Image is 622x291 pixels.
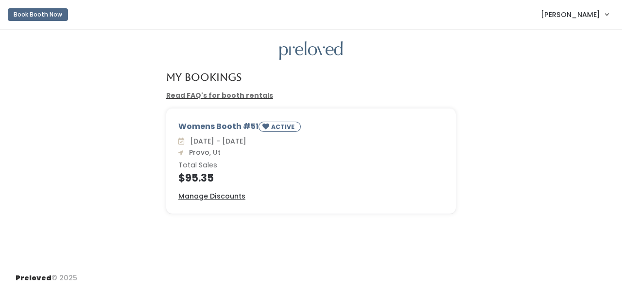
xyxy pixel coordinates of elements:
a: [PERSON_NAME] [531,4,618,25]
a: Book Booth Now [8,4,68,25]
h6: Total Sales [178,162,444,169]
span: Preloved [16,273,52,283]
h4: My Bookings [166,72,242,83]
a: Manage Discounts [178,191,245,201]
small: ACTIVE [271,123,296,131]
span: [DATE] - [DATE] [186,136,246,146]
img: preloved logo [279,41,343,60]
span: [PERSON_NAME] [541,9,600,20]
div: © 2025 [16,265,77,283]
a: Read FAQ's for booth rentals [166,91,273,100]
div: Womens Booth #51 [178,121,444,136]
h4: $95.35 [178,172,444,183]
span: Provo, Ut [185,147,221,157]
button: Book Booth Now [8,8,68,21]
